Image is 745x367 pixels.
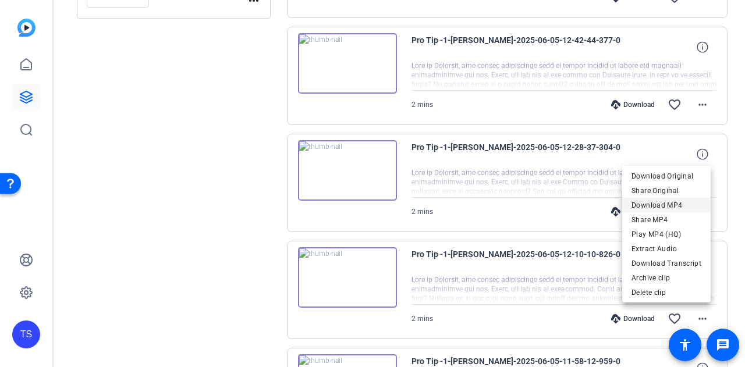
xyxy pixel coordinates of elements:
[632,169,701,183] span: Download Original
[632,184,701,198] span: Share Original
[632,198,701,212] span: Download MP4
[632,286,701,300] span: Delete clip
[632,256,701,270] span: Download Transcript
[632,213,701,227] span: Share MP4
[632,271,701,285] span: Archive clip
[632,227,701,241] span: Play MP4 (HQ)
[632,242,701,256] span: Extract Audio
